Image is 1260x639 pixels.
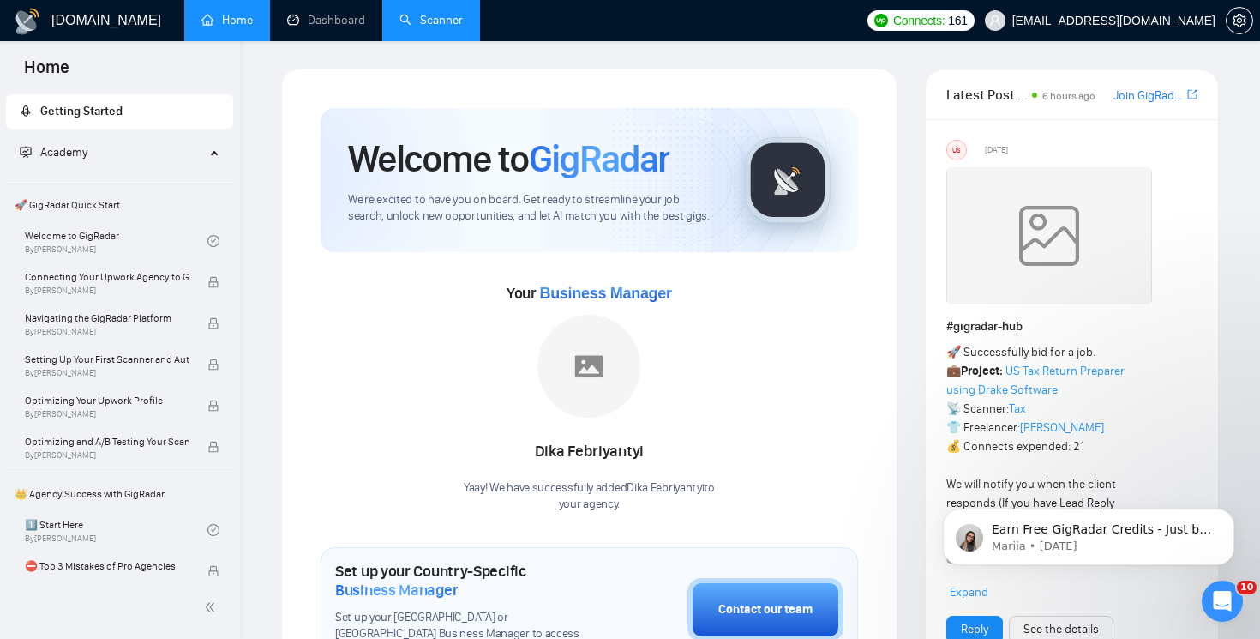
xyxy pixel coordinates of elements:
span: Navigating the GigRadar Platform [25,310,189,327]
span: Home [10,55,83,91]
span: 10 [1237,581,1257,594]
span: rocket [20,105,32,117]
span: check-circle [207,235,219,247]
li: Getting Started [6,94,233,129]
span: user [989,15,1001,27]
span: By [PERSON_NAME] [25,327,189,337]
span: [DATE] [985,142,1008,158]
span: Business Manager [335,581,458,600]
a: searchScanner [399,13,463,27]
span: Connecting Your Upwork Agency to GigRadar [25,268,189,286]
a: setting [1226,14,1253,27]
h1: Set up your Country-Specific [335,562,602,600]
div: Contact our team [718,600,813,619]
a: Tax [1009,401,1026,416]
span: Business Manager [539,285,671,302]
span: lock [207,359,219,371]
img: logo [14,8,41,35]
span: lock [207,565,219,577]
a: Reply [961,620,988,639]
span: We're excited to have you on board. Get ready to streamline your job search, unlock new opportuni... [348,192,717,225]
span: 🚀 GigRadar Quick Start [8,188,231,222]
span: setting [1227,14,1252,27]
a: US Tax Return Preparer using Drake Software [946,364,1125,397]
span: lock [207,441,219,453]
span: Optimizing Your Upwork Profile [25,392,189,409]
a: homeHome [201,13,253,27]
span: ⛔ Top 3 Mistakes of Pro Agencies [25,558,189,575]
span: 👑 Agency Success with GigRadar [8,477,231,511]
iframe: Intercom live chat [1202,581,1243,622]
a: Join GigRadar Slack Community [1113,87,1184,105]
span: By [PERSON_NAME] [25,450,189,461]
a: export [1187,87,1197,103]
img: placeholder.png [537,315,640,418]
span: By [PERSON_NAME] [25,368,189,378]
span: Setting Up Your First Scanner and Auto-Bidder [25,351,189,368]
span: GigRadar [529,136,669,182]
span: check-circle [207,524,219,536]
span: fund-projection-screen [20,146,32,158]
p: your agency . [464,497,715,513]
iframe: Intercom notifications message [917,473,1260,593]
span: Getting Started [40,104,123,118]
strong: Project: [961,364,1003,378]
span: Optimizing and A/B Testing Your Scanner for Better Results [25,433,189,450]
span: export [1187,87,1197,101]
a: [PERSON_NAME] [1020,420,1104,435]
div: Yaay! We have successfully added Dika Febriyantyi to [464,480,715,513]
img: weqQh+iSagEgQAAAABJRU5ErkJggg== [946,167,1152,304]
div: US [947,141,966,160]
img: upwork-logo.png [874,14,888,27]
a: 1️⃣ Start HereBy[PERSON_NAME] [25,511,207,549]
span: By [PERSON_NAME] [25,575,189,585]
span: lock [207,276,219,288]
h1: # gigradar-hub [946,317,1197,336]
h1: Welcome to [348,136,669,182]
span: Academy [20,145,87,160]
a: dashboardDashboard [287,13,365,27]
a: Welcome to GigRadarBy[PERSON_NAME] [25,222,207,260]
img: gigradar-logo.png [745,137,831,223]
div: Dika Febriyantyi [464,437,715,467]
span: Connects: [893,11,945,30]
span: Academy [40,145,87,160]
span: By [PERSON_NAME] [25,409,189,419]
span: By [PERSON_NAME] [25,286,189,296]
span: Your [507,284,672,303]
span: lock [207,400,219,412]
span: 6 hours ago [1042,90,1095,102]
span: 161 [948,11,967,30]
span: Latest Posts from the GigRadar Community [946,84,1028,105]
span: lock [207,317,219,329]
button: setting [1226,7,1253,34]
a: See the details [1023,620,1099,639]
span: double-left [204,599,221,616]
